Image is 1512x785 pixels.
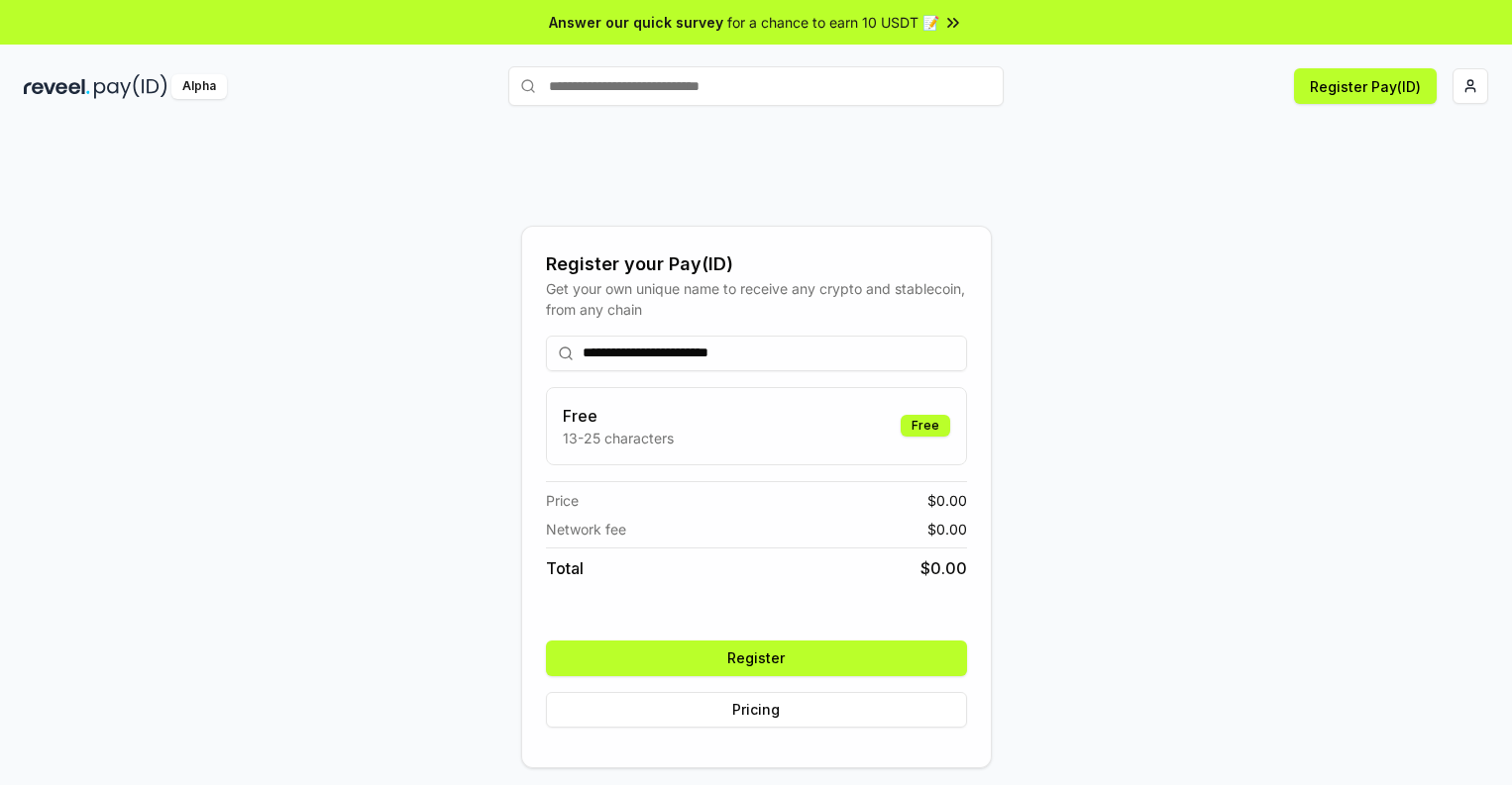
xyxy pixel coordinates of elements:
[563,428,674,448] p: 13-25 characters
[24,74,90,99] img: reveel_dark
[901,415,950,437] div: Free
[920,556,967,580] span: $ 0.00
[927,519,967,540] span: $ 0.00
[1294,68,1437,104] button: Register Pay(ID)
[927,490,967,511] span: $ 0.00
[546,556,584,580] span: Total
[549,12,723,33] span: Answer our quick survey
[546,250,967,278] div: Register your Pay(ID)
[563,404,674,428] h3: Free
[727,12,939,33] span: for a chance to earn 10 USDT 📝
[546,490,579,511] span: Price
[546,692,967,728] button: Pricing
[546,519,626,540] span: Network fee
[94,74,167,99] img: pay_id
[171,74,227,99] div: Alpha
[546,278,967,320] div: Get your own unique name to receive any crypto and stablecoin, from any chain
[546,640,967,676] button: Register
